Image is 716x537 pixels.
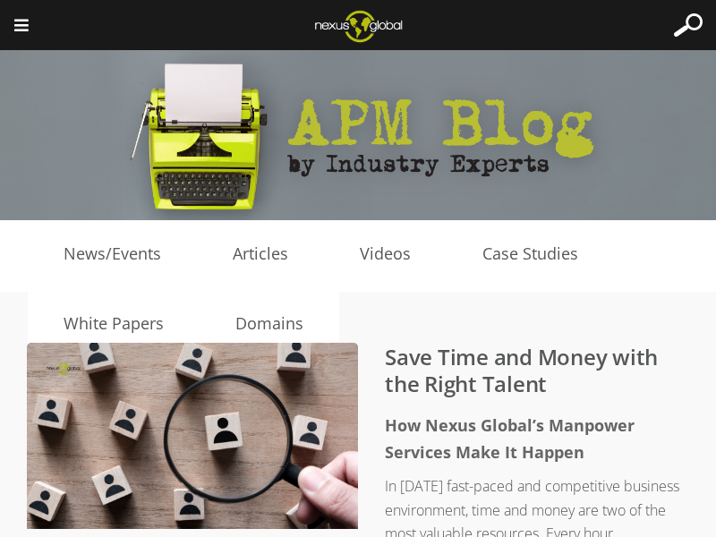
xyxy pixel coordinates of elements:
img: Nexus Global [301,4,416,47]
img: Save Time and Money with the Right Talent [27,343,358,529]
a: Articles [197,241,324,268]
strong: How Nexus Global’s Manpower Services Make It Happen [385,414,635,463]
a: News/Events [28,241,197,268]
a: Case Studies [447,241,614,268]
a: Videos [324,241,447,268]
a: Save Time and Money with the Right Talent [385,342,658,398]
